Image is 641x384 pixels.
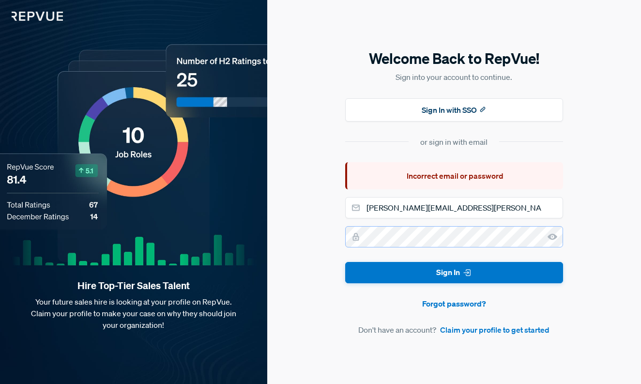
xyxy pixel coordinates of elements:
[345,162,563,189] div: Incorrect email or password
[345,197,563,218] input: Email address
[15,296,252,331] p: Your future sales hire is looking at your profile on RepVue. Claim your profile to make your case...
[420,136,488,148] div: or sign in with email
[345,262,563,284] button: Sign In
[345,71,563,83] p: Sign into your account to continue.
[15,279,252,292] strong: Hire Top-Tier Sales Talent
[345,298,563,309] a: Forgot password?
[345,48,563,69] h5: Welcome Back to RepVue!
[345,324,563,336] article: Don't have an account?
[345,98,563,122] button: Sign In with SSO
[440,324,549,336] a: Claim your profile to get started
